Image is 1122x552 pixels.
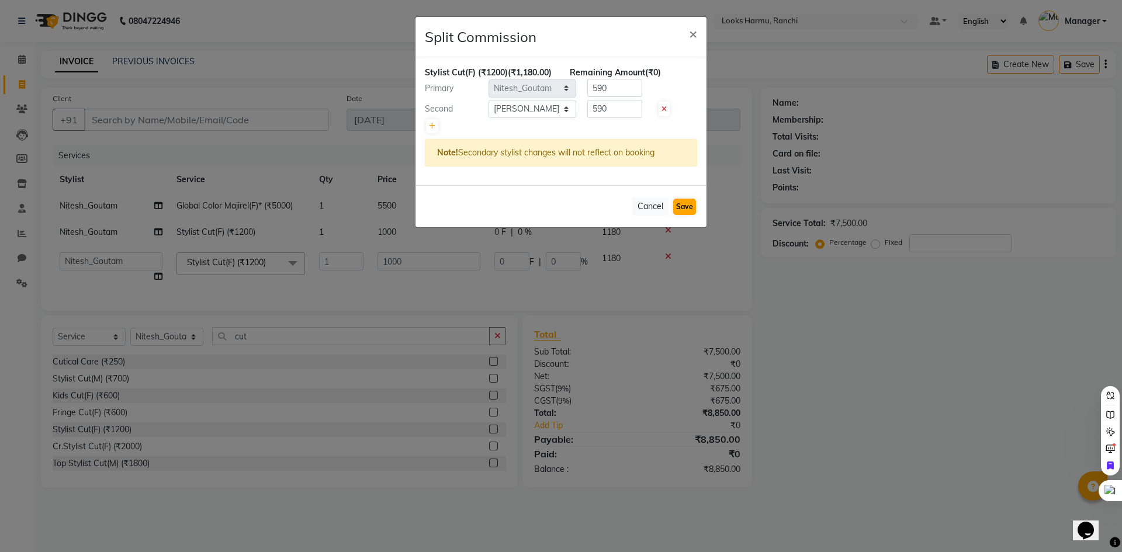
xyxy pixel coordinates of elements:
div: Second [416,103,489,115]
button: Save [673,199,696,215]
span: Remaining Amount [570,67,645,78]
span: (₹0) [645,67,661,78]
span: × [689,25,697,42]
span: (₹1,180.00) [508,67,552,78]
iframe: chat widget [1073,505,1110,540]
button: Cancel [632,197,669,216]
div: Primary [416,82,489,95]
h4: Split Commission [425,26,536,47]
strong: Note! [437,147,458,158]
span: Stylist Cut(F) (₹1200) [425,67,508,78]
div: Secondary stylist changes will not reflect on booking [425,139,697,166]
button: Close [680,17,707,50]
